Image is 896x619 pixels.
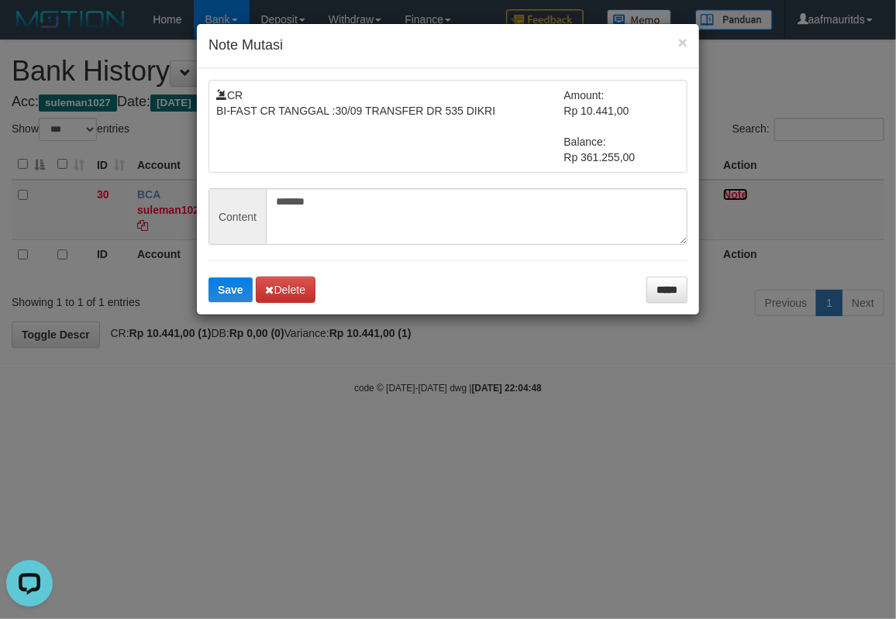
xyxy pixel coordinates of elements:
[218,284,243,296] span: Save
[256,277,315,303] button: Delete
[678,34,688,50] button: ×
[208,36,688,56] h4: Note Mutasi
[6,6,53,53] button: Open LiveChat chat widget
[266,284,305,296] span: Delete
[216,88,564,165] td: CR BI-FAST CR TANGGAL :30/09 TRANSFER DR 535 DIKRI
[564,88,681,165] td: Amount: Rp 10.441,00 Balance: Rp 361.255,00
[208,188,266,246] span: Content
[208,277,253,302] button: Save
